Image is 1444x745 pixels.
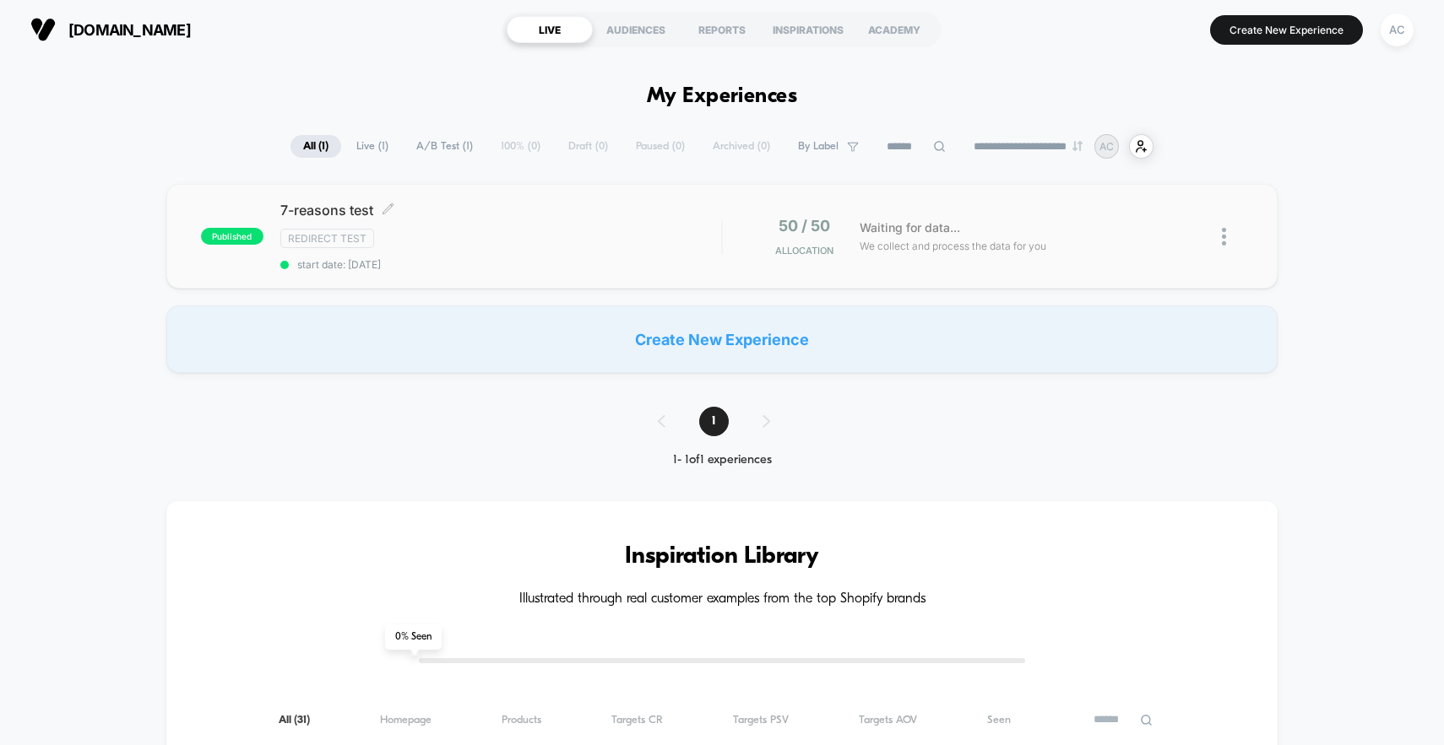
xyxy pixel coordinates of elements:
[348,187,388,228] button: Play, NEW DEMO 2025-VEED.mp4
[280,229,374,248] span: Redirect Test
[859,714,917,726] span: Targets AOV
[280,258,722,271] span: start date: [DATE]
[798,140,839,153] span: By Label
[765,16,851,43] div: INSPIRATIONS
[1381,13,1414,46] div: AC
[280,202,722,219] span: 7-reasons test
[1222,228,1226,246] img: close
[593,16,679,43] div: AUDIENCES
[507,16,593,43] div: LIVE
[987,714,1011,726] span: Seen
[290,135,341,158] span: All ( 1 )
[294,715,310,726] span: ( 31 )
[851,16,937,43] div: ACADEMY
[279,714,310,726] span: All
[860,219,960,237] span: Waiting for data...
[537,383,582,402] div: Duration
[775,245,833,256] span: Allocation
[615,385,665,401] input: Volume
[496,383,535,402] div: Current time
[733,714,789,726] span: Targets PSV
[385,624,442,650] span: 0 % Seen
[502,714,541,726] span: Products
[1072,141,1083,151] img: end
[611,714,663,726] span: Targets CR
[679,16,765,43] div: REPORTS
[699,407,729,436] span: 1
[344,135,401,158] span: Live ( 1 )
[25,16,196,43] button: [DOMAIN_NAME]
[201,228,263,245] span: published
[30,17,56,42] img: Visually logo
[647,84,798,109] h1: My Experiences
[779,217,830,235] span: 50 / 50
[13,356,727,372] input: Seek
[1210,15,1363,45] button: Create New Experience
[380,714,432,726] span: Homepage
[641,453,804,467] div: 1 - 1 of 1 experiences
[860,238,1046,254] span: We collect and process the data for you
[217,591,1228,607] h4: Illustrated through real customer examples from the top Shopify brands
[68,21,191,39] span: [DOMAIN_NAME]
[166,305,1278,373] div: Create New Experience
[404,135,486,158] span: A/B Test ( 1 )
[1099,140,1114,153] p: AC
[8,379,35,406] button: Play, NEW DEMO 2025-VEED.mp4
[217,543,1228,570] h3: Inspiration Library
[1376,13,1419,47] button: AC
